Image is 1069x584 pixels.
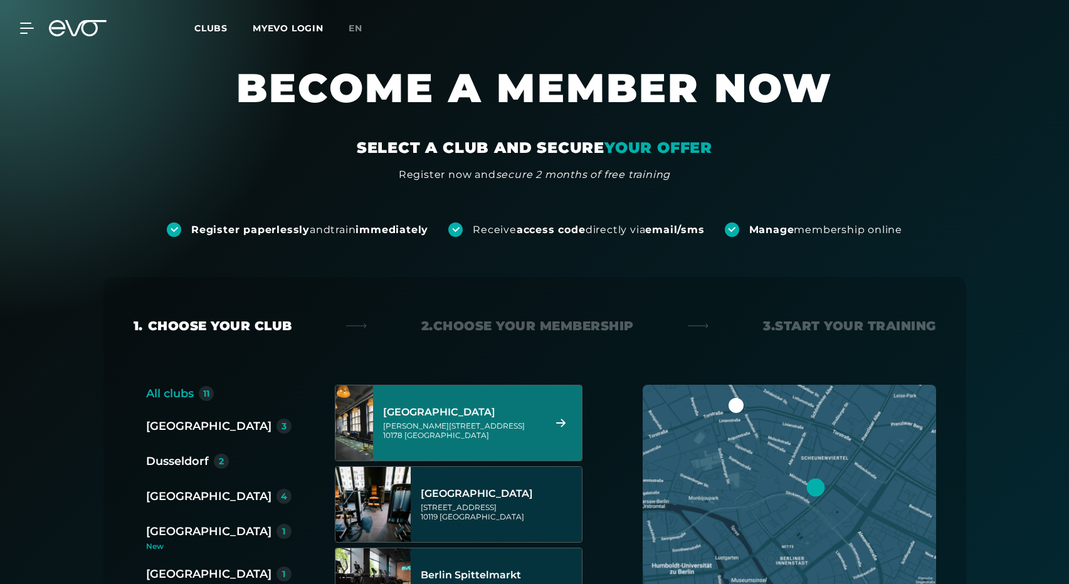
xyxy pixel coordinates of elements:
font: 2 [219,456,224,467]
a: Clubs [194,22,253,34]
font: Berlin Spittelmarkt [421,569,521,581]
font: [GEOGRAPHIC_DATA] [421,488,533,499]
img: Berlin Rosenthaler Platz [335,467,411,542]
font: [GEOGRAPHIC_DATA] [146,419,271,433]
font: Clubs [194,23,228,34]
font: [GEOGRAPHIC_DATA] [404,430,489,440]
font: BECOME A MEMBER NOW [236,63,833,112]
font: 10178 [383,430,403,440]
font: 1 [282,526,285,537]
font: New [146,541,164,551]
font: and [310,224,330,236]
font: 4 [281,491,287,502]
font: SELECT A CLUB AND SECURE [357,138,604,157]
font: directly via [586,224,646,236]
font: email/sms [645,224,704,236]
font: secure 2 months of free training [496,169,671,180]
font: Register paperlessly [191,224,310,236]
font: membership online [794,224,902,236]
font: 1. [134,318,143,333]
font: Choose your membership [433,318,634,333]
font: [PERSON_NAME][STREET_ADDRESS] [383,421,525,430]
font: Register now and [399,169,496,180]
font: immediately [355,224,428,236]
font: Choose your club [148,318,292,333]
font: 3 [282,420,287,432]
font: [GEOGRAPHIC_DATA] [146,489,271,503]
font: Start your training [775,318,936,333]
font: Receive [473,224,517,236]
font: 3. [763,318,775,333]
font: YOUR OFFER [604,138,712,157]
font: 2. [421,318,433,333]
font: en [349,23,362,34]
font: [STREET_ADDRESS] [421,503,497,512]
font: access code [517,224,586,236]
font: [GEOGRAPHIC_DATA] [440,512,524,521]
font: train [330,224,355,236]
font: [GEOGRAPHIC_DATA] [383,406,495,418]
font: [GEOGRAPHIC_DATA] [146,567,271,581]
img: Berlin Alexanderplatz [317,385,392,461]
font: Manage [749,224,794,236]
font: Dusseldorf [146,454,209,468]
a: MYEVO LOGIN [253,23,324,34]
font: 11 [203,388,209,399]
font: All clubs [146,387,194,400]
a: en [349,21,377,36]
font: 10119 [421,512,438,521]
font: 1 [282,568,285,580]
font: [GEOGRAPHIC_DATA] [146,524,271,538]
